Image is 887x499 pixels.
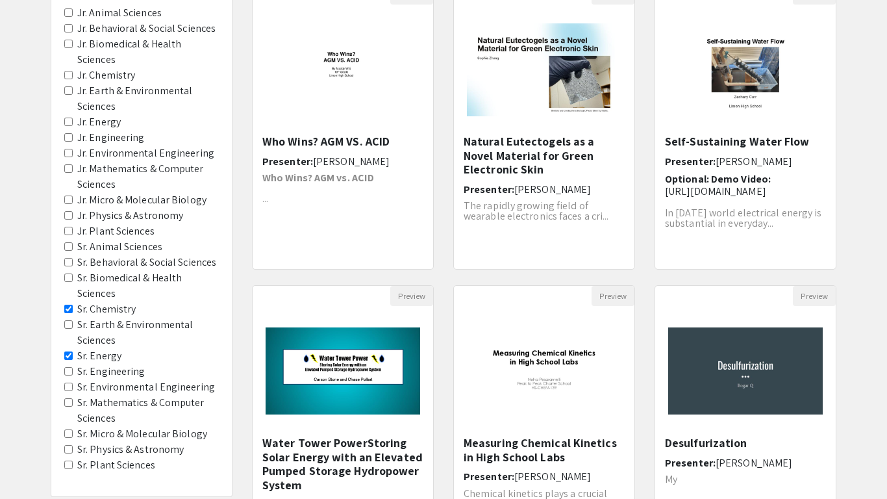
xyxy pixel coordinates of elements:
[665,206,822,230] span: In [DATE] world electrical energy is substantial in everyday...
[77,317,219,348] label: Sr. Earth & Environmental Sciences
[253,13,433,126] img: <p>Who Wins? AGM VS. ACID</p>
[77,348,121,364] label: Sr. Energy
[77,426,207,442] label: Sr. Micro & Molecular Biology
[665,185,826,198] p: [URL][DOMAIN_NAME]
[262,436,423,492] h5: Water Tower PowerStoring Solar Energy with an Elevated Pumped Storage Hydropower System
[77,83,219,114] label: Jr. Earth & Environmental Sciences
[77,208,183,224] label: Jr. Physics & Astronomy
[716,155,792,168] span: [PERSON_NAME]
[262,171,374,185] strong: Who Wins? AGM vs. ACID
[464,183,625,196] h6: Presenter:
[454,314,634,428] img: <p>Measuring Chemical Kinetics in High School Labs</p>
[77,395,219,426] label: Sr. Mathematics & Computer Sciences
[665,134,826,149] h5: Self-Sustaining Water Flow
[514,470,591,483] span: [PERSON_NAME]
[77,239,162,255] label: Sr. Animal Sciences
[793,286,836,306] button: Preview
[390,286,433,306] button: Preview
[655,13,836,126] img: <p>Self-Sustaining Water Flow</p>
[77,68,135,83] label: Jr. Chemistry
[77,442,184,457] label: Sr. Physics & Astronomy
[716,456,792,470] span: [PERSON_NAME]
[77,5,162,21] label: Jr. Animal Sciences
[665,172,771,186] span: Optional: Demo Video:
[77,301,136,317] label: Sr. Chemistry
[655,314,836,428] img: <p>Desulfurization</p>
[77,161,219,192] label: Jr. Mathematics & Computer Sciences
[665,155,826,168] h6: Presenter:
[313,155,390,168] span: [PERSON_NAME]
[464,134,625,177] h5: Natural Eutectogels as a Novel Material for Green Electronic Skin
[665,457,826,469] h6: Presenter:
[464,470,625,483] h6: Presenter:
[592,286,634,306] button: Preview
[77,255,216,270] label: Sr. Behavioral & Social Sciences
[77,270,219,301] label: Sr. Biomedical & Health Sciences
[262,173,423,204] div: ...
[77,21,216,36] label: Jr. Behavioral & Social Sciences
[77,130,145,146] label: Jr. Engineering
[77,146,214,161] label: Jr. Environmental Engineering
[77,379,215,395] label: Sr. Environmental Engineering
[77,36,219,68] label: Jr. Biomedical & Health Sciences
[514,183,591,196] span: [PERSON_NAME]
[10,441,55,489] iframe: Chat
[77,457,155,473] label: Sr. Plant Sciences
[253,314,433,428] img: <p class="ql-align-center"><span style="background-color: transparent; color: rgb(0, 0, 0);">Wate...
[665,436,826,450] h5: Desulfurization
[464,199,609,223] span: The rapidly growing field of wearable electronics faces a cri...
[665,472,677,486] span: My
[77,192,206,208] label: Jr. Micro & Molecular Biology
[77,364,145,379] label: Sr. Engineering
[77,224,155,239] label: Jr. Plant Sciences
[77,114,121,130] label: Jr. Energy
[454,10,634,129] img: <p>Natural Eutectogels as a Novel Material for Green Electronic Skin</p>
[262,155,423,168] h6: Presenter:
[262,134,423,149] h5: Who Wins? AGM VS. ACID
[464,436,625,464] h5: Measuring Chemical Kinetics in High School Labs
